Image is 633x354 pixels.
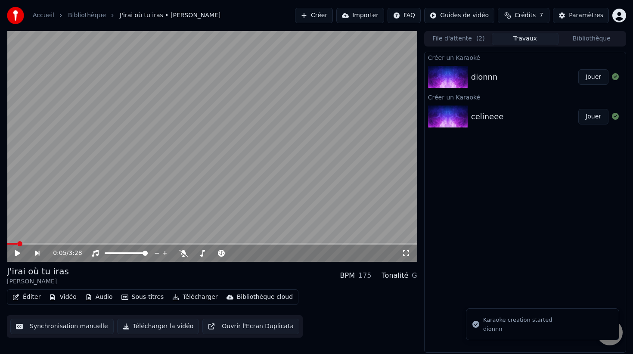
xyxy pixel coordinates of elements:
a: Accueil [33,11,54,20]
img: youka [7,7,24,24]
div: Karaoke creation started [483,316,552,324]
button: Jouer [578,109,608,124]
button: Bibliothèque [559,33,625,45]
button: Synchronisation manuelle [10,319,114,334]
div: Bibliothèque cloud [237,293,293,301]
button: File d'attente [425,33,492,45]
div: Créer un Karaoké [425,52,626,62]
div: Paramètres [569,11,603,20]
button: Sous-titres [118,291,168,303]
span: 7 [539,11,543,20]
button: Vidéo [46,291,80,303]
span: 3:28 [68,249,82,258]
span: 0:05 [53,249,66,258]
button: Ouvrir l'Ecran Duplicata [202,319,299,334]
span: Crédits [515,11,536,20]
div: [PERSON_NAME] [7,277,69,286]
button: FAQ [388,8,421,23]
span: J'irai où tu iras • [PERSON_NAME] [120,11,220,20]
div: G [412,270,417,281]
a: Bibliothèque [68,11,106,20]
button: Jouer [578,69,608,85]
div: celineee [471,111,504,123]
button: Audio [82,291,116,303]
div: dionnn [483,325,552,333]
button: Travaux [492,33,558,45]
div: J'irai où tu iras [7,265,69,277]
div: Créer un Karaoké [425,92,626,102]
div: Tonalité [382,270,409,281]
div: 175 [358,270,372,281]
span: ( 2 ) [476,34,485,43]
button: Guides de vidéo [424,8,494,23]
button: Crédits7 [498,8,549,23]
button: Importer [336,8,384,23]
button: Télécharger la vidéo [117,319,199,334]
button: Paramètres [553,8,609,23]
button: Créer [295,8,333,23]
button: Éditer [9,291,44,303]
button: Télécharger [169,291,221,303]
div: dionnn [471,71,498,83]
div: / [53,249,74,258]
nav: breadcrumb [33,11,220,20]
div: BPM [340,270,355,281]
